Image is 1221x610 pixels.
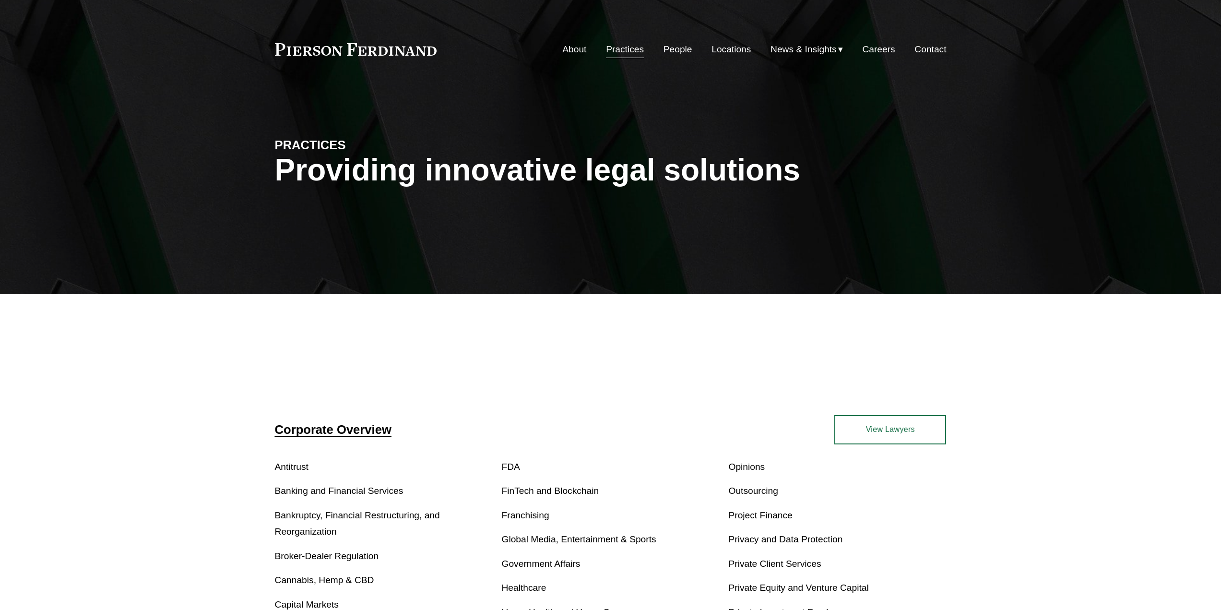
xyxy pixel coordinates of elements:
a: Privacy and Data Protection [728,534,842,544]
a: Antitrust [275,462,308,472]
a: Cannabis, Hemp & CBD [275,575,374,585]
h4: PRACTICES [275,137,443,153]
a: Opinions [728,462,765,472]
a: Careers [862,40,895,59]
a: Franchising [502,510,549,520]
a: About [562,40,586,59]
a: Project Finance [728,510,792,520]
a: Outsourcing [728,486,778,496]
a: Bankruptcy, Financial Restructuring, and Reorganization [275,510,440,537]
a: Global Media, Entertainment & Sports [502,534,656,544]
a: Locations [711,40,751,59]
a: Private Client Services [728,559,821,569]
a: View Lawyers [834,415,946,444]
a: Capital Markets [275,599,339,610]
a: Healthcare [502,583,546,593]
a: Broker-Dealer Regulation [275,551,379,561]
a: folder dropdown [771,40,843,59]
span: News & Insights [771,41,837,58]
a: Private Equity and Venture Capital [728,583,868,593]
a: Practices [606,40,644,59]
a: Government Affairs [502,559,581,569]
a: Banking and Financial Services [275,486,403,496]
h1: Providing innovative legal solutions [275,153,947,188]
a: FDA [502,462,520,472]
a: FinTech and Blockchain [502,486,599,496]
a: Corporate Overview [275,423,391,436]
a: People [664,40,692,59]
a: Contact [914,40,946,59]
